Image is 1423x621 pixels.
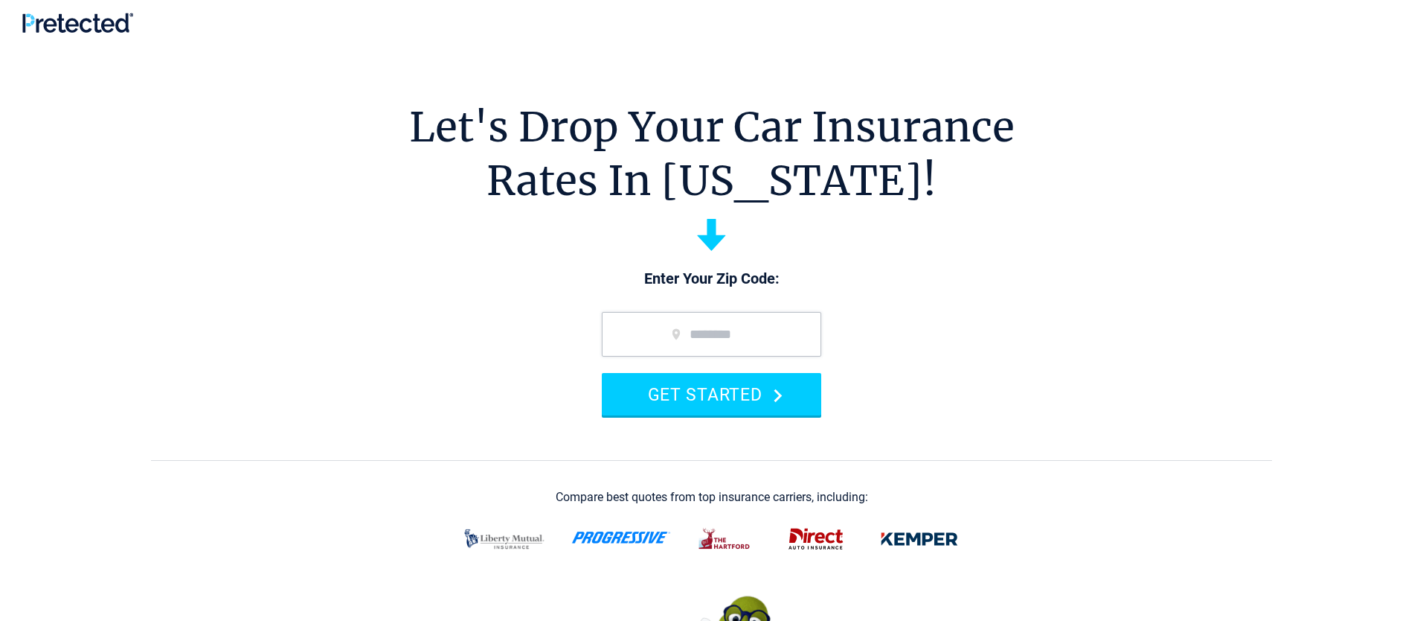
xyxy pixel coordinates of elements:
[689,520,762,558] img: thehartford
[602,312,821,357] input: zip code
[870,520,969,558] img: kemper
[455,520,553,558] img: liberty
[556,491,868,504] div: Compare best quotes from top insurance carriers, including:
[780,520,852,558] img: direct
[409,101,1015,208] h1: Let's Drop Your Car Insurance Rates In [US_STATE]!
[587,269,836,290] p: Enter Your Zip Code:
[571,532,671,544] img: progressive
[602,373,821,415] button: GET STARTED
[22,13,133,33] img: Pretected Logo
